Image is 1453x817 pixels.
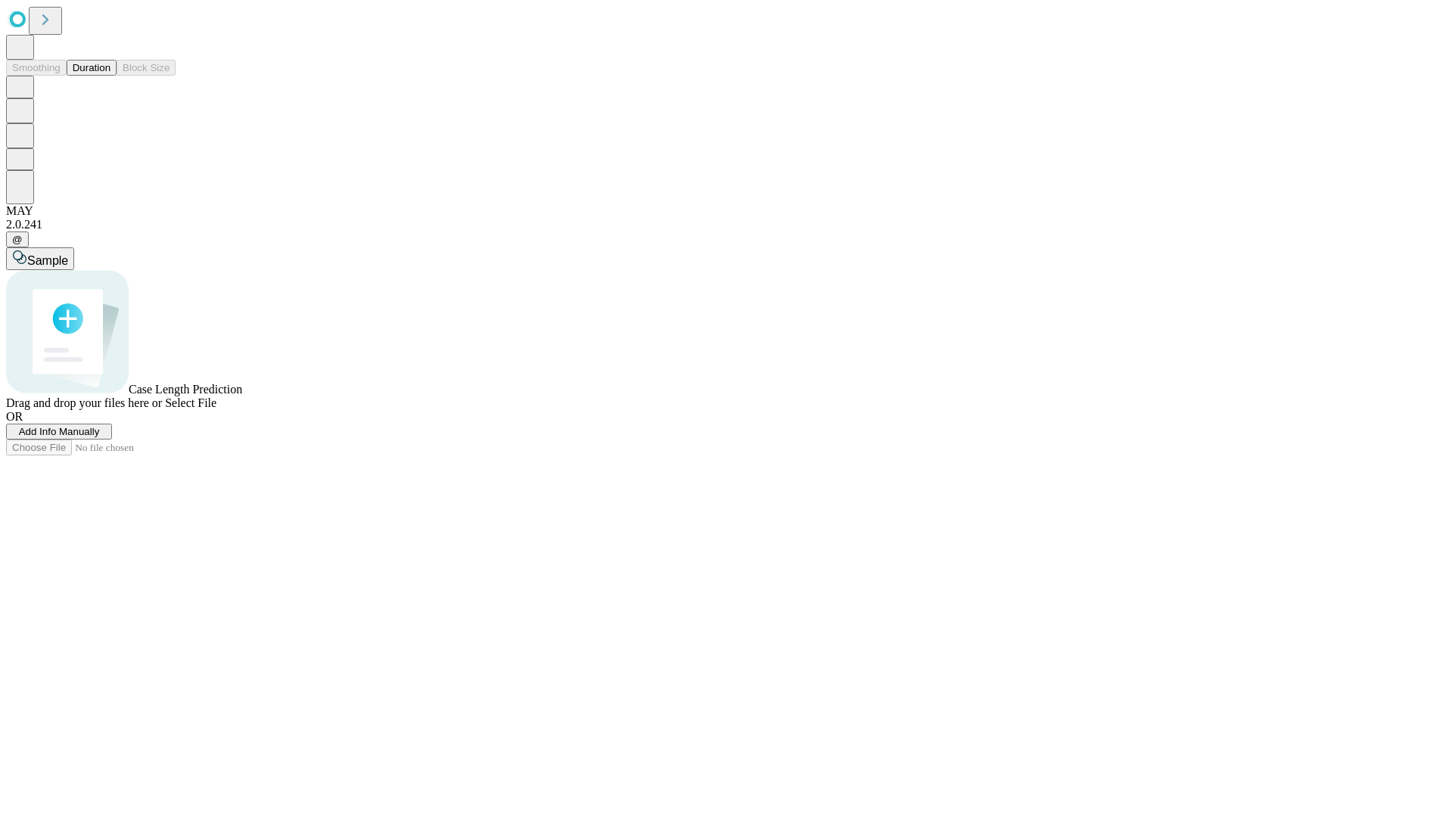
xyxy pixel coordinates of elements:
[6,396,162,409] span: Drag and drop your files here or
[12,234,23,245] span: @
[6,410,23,423] span: OR
[129,383,242,396] span: Case Length Prediction
[6,218,1447,231] div: 2.0.241
[67,60,117,76] button: Duration
[6,247,74,270] button: Sample
[6,60,67,76] button: Smoothing
[165,396,216,409] span: Select File
[19,426,100,437] span: Add Info Manually
[117,60,176,76] button: Block Size
[6,204,1447,218] div: MAY
[6,231,29,247] button: @
[6,424,112,440] button: Add Info Manually
[27,254,68,267] span: Sample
